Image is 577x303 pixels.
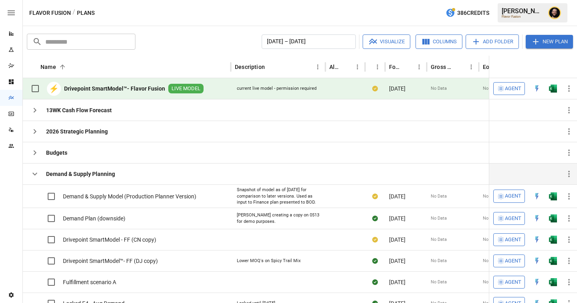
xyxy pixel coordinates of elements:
[372,278,378,286] div: Sync complete
[312,61,323,73] button: Description column menu
[63,278,116,286] span: Fulfillment scenario A
[549,257,557,265] div: Open in Excel
[493,233,525,246] button: Agent
[483,236,499,243] span: No Data
[431,236,447,243] span: No Data
[457,8,489,18] span: 386 Credits
[414,61,425,73] button: Forecast start column menu
[533,278,541,286] img: quick-edit-flash.b8aec18c.svg
[372,257,378,265] div: Sync complete
[526,35,573,48] button: New Plan
[63,236,156,244] span: Drivepoint SmartModel - FF (CN copy)
[505,278,521,287] span: Agent
[385,208,427,229] div: [DATE]
[502,7,543,15] div: [PERSON_NAME]
[64,85,165,93] b: Drivepoint SmartModel™- Flavor Fusion
[237,212,319,224] div: [PERSON_NAME] creating a copy on 0513 for demo purposes.
[63,257,158,265] span: Drivepoint SmartModel™- FF (DJ copy)
[385,229,427,250] div: [DATE]
[385,271,427,293] div: [DATE]
[493,82,525,95] button: Agent
[365,61,377,73] button: Sort
[266,61,277,73] button: Sort
[168,85,204,93] span: LIVE MODEL
[533,85,541,93] img: quick-edit-flash.b8aec18c.svg
[431,279,447,285] span: No Data
[329,64,340,70] div: Alerts
[549,85,557,93] img: excel-icon.76473adf.svg
[549,192,557,200] div: Open in Excel
[63,214,125,222] span: Demand Plan (downside)
[46,149,67,157] b: Budgets
[533,257,541,265] img: quick-edit-flash.b8aec18c.svg
[389,64,401,70] div: Forecast start
[466,34,519,49] button: Add Folder
[533,257,541,265] div: Open in Quick Edit
[548,6,561,19] img: Ciaran Nugent
[431,64,454,70] div: Gross Margin
[46,106,112,114] b: 13WK Cash Flow Forecast
[483,64,502,70] div: EoP Cash
[385,184,427,208] div: [DATE]
[493,276,525,289] button: Agent
[372,61,383,73] button: Status column menu
[454,61,466,73] button: Sort
[493,190,525,202] button: Agent
[352,61,363,73] button: Alerts column menu
[235,64,265,70] div: Description
[533,214,541,222] div: Open in Quick Edit
[549,214,557,222] div: Open in Excel
[442,6,492,20] button: 386Credits
[363,34,410,49] button: Visualize
[533,278,541,286] div: Open in Quick Edit
[493,212,525,225] button: Agent
[416,34,462,49] button: Columns
[483,258,499,264] span: No Data
[505,257,521,266] span: Agent
[549,236,557,244] div: Open in Excel
[372,236,378,244] div: Your plan has changes in Excel that are not reflected in the Drivepoint Data Warehouse, select "S...
[549,192,557,200] img: excel-icon.76473adf.svg
[549,278,557,286] img: excel-icon.76473adf.svg
[483,193,499,200] span: No Data
[372,192,378,200] div: Your plan has changes in Excel that are not reflected in the Drivepoint Data Warehouse, select "S...
[483,215,499,222] span: No Data
[533,236,541,244] img: quick-edit-flash.b8aec18c.svg
[431,85,447,92] span: No Data
[29,8,71,18] button: Flavor Fusion
[533,85,541,93] div: Open in Quick Edit
[549,85,557,93] div: Open in Excel
[385,78,427,99] div: [DATE]
[483,279,499,285] span: No Data
[549,278,557,286] div: Open in Excel
[431,193,447,200] span: No Data
[505,192,521,201] span: Agent
[493,255,525,267] button: Agent
[372,85,378,93] div: Your plan has changes in Excel that are not reflected in the Drivepoint Data Warehouse, select "S...
[63,192,196,200] span: Demand & Supply Model (Production Planner Version)
[505,84,521,93] span: Agent
[47,82,61,96] div: ⚡
[533,192,541,200] div: Open in Quick Edit
[533,214,541,222] img: quick-edit-flash.b8aec18c.svg
[46,170,115,178] b: Demand & Supply Planning
[533,192,541,200] img: quick-edit-flash.b8aec18c.svg
[466,61,477,73] button: Gross Margin column menu
[237,85,317,92] div: current live model - permission required
[505,235,521,244] span: Agent
[543,2,566,24] button: Ciaran Nugent
[341,61,352,73] button: Sort
[372,214,378,222] div: Sync complete
[57,61,68,73] button: Sort
[431,215,447,222] span: No Data
[237,187,319,206] div: Snapshot of model as of [DATE] for comparison to later versions. Used as input to Finance plan pr...
[262,34,356,49] button: [DATE] – [DATE]
[549,236,557,244] img: excel-icon.76473adf.svg
[549,214,557,222] img: excel-icon.76473adf.svg
[566,61,577,73] button: Sort
[431,258,447,264] span: No Data
[533,236,541,244] div: Open in Quick Edit
[40,64,56,70] div: Name
[237,258,301,264] div: Lower MOQ's on Spicy Trail Mix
